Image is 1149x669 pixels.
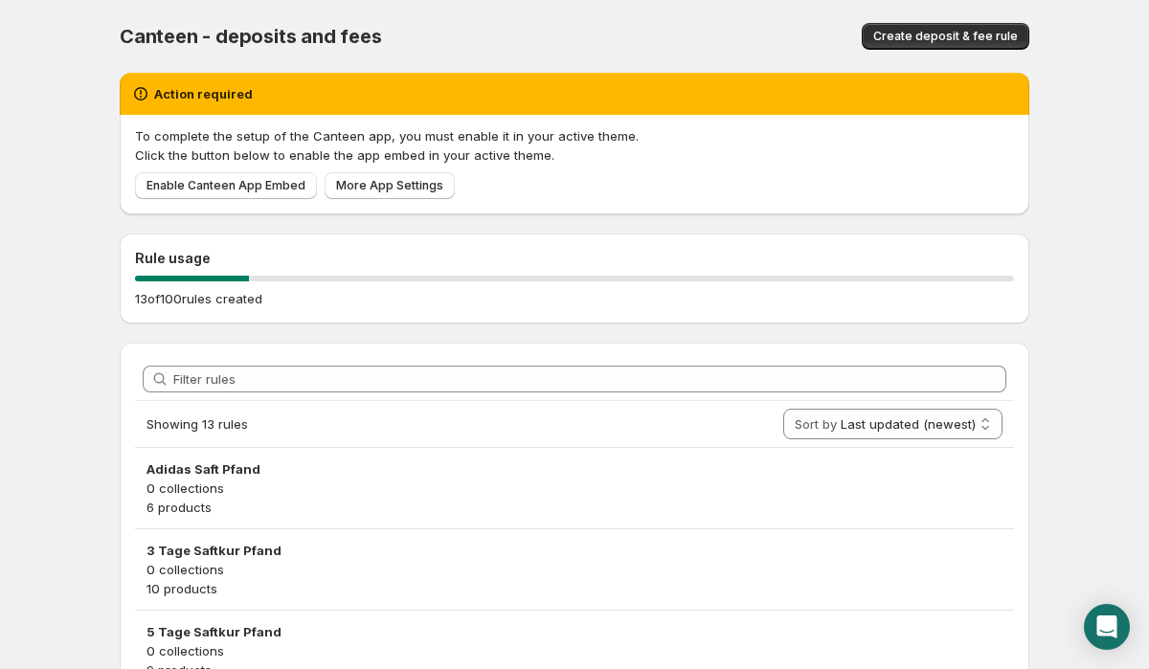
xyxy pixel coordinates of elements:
p: 0 collections [146,641,1003,660]
p: To complete the setup of the Canteen app, you must enable it in your active theme. [135,126,1014,145]
h3: 3 Tage Saftkur Pfand [146,541,1003,560]
h2: Action required [154,84,253,103]
p: 0 collections [146,479,1003,498]
h2: Rule usage [135,249,1014,268]
p: Click the button below to enable the app embed in your active theme. [135,145,1014,165]
span: More App Settings [336,178,443,193]
h3: Adidas Saft Pfand [146,459,1003,479]
span: Enable Canteen App Embed [146,178,305,193]
span: Showing 13 rules [146,416,248,432]
input: Filter rules [173,366,1006,392]
span: Canteen - deposits and fees [120,25,382,48]
a: More App Settings [325,172,455,199]
span: Create deposit & fee rule [873,29,1018,44]
h3: 5 Tage Saftkur Pfand [146,622,1003,641]
p: 10 products [146,579,1003,598]
a: Enable Canteen App Embed [135,172,317,199]
div: Open Intercom Messenger [1084,604,1130,650]
p: 13 of 100 rules created [135,289,262,308]
p: 6 products [146,498,1003,517]
p: 0 collections [146,560,1003,579]
button: Create deposit & fee rule [862,23,1029,50]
